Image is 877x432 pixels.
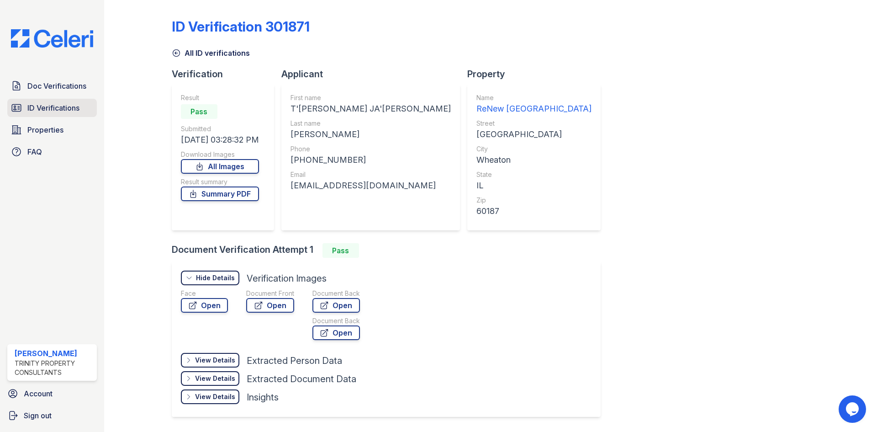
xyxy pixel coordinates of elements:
div: IL [476,179,592,192]
div: Download Images [181,150,259,159]
div: View Details [195,392,235,401]
div: [PERSON_NAME] [291,128,451,141]
span: Account [24,388,53,399]
a: Open [246,298,294,313]
div: Submitted [181,124,259,133]
div: Extracted Document Data [247,373,356,385]
div: Face [181,289,228,298]
span: Doc Verifications [27,80,86,91]
span: Properties [27,124,63,135]
div: City [476,144,592,154]
div: Document Back [312,289,360,298]
div: Zip [476,196,592,205]
div: Extracted Person Data [247,354,342,367]
a: Open [312,298,360,313]
div: Name [476,93,592,102]
a: Doc Verifications [7,77,97,95]
a: Name ReNew [GEOGRAPHIC_DATA] [476,93,592,115]
iframe: chat widget [839,395,868,423]
div: Hide Details [196,273,235,283]
div: Document Front [246,289,294,298]
div: Property [467,68,608,80]
div: Street [476,119,592,128]
div: Phone [291,144,451,154]
div: Pass [322,243,359,258]
div: State [476,170,592,179]
div: T'[PERSON_NAME] JA'[PERSON_NAME] [291,102,451,115]
a: Properties [7,121,97,139]
a: Open [181,298,228,313]
a: FAQ [7,143,97,161]
div: [EMAIL_ADDRESS][DOMAIN_NAME] [291,179,451,192]
span: ID Verifications [27,102,79,113]
div: [PHONE_NUMBER] [291,154,451,166]
span: FAQ [27,146,42,157]
div: Verification [172,68,281,80]
div: 60187 [476,205,592,218]
a: Sign out [4,406,100,425]
div: Last name [291,119,451,128]
div: [GEOGRAPHIC_DATA] [476,128,592,141]
a: All Images [181,159,259,174]
div: View Details [195,356,235,365]
div: First name [291,93,451,102]
span: Sign out [24,410,52,421]
a: Summary PDF [181,187,259,201]
div: View Details [195,374,235,383]
div: Trinity Property Consultants [15,359,93,377]
a: Open [312,325,360,340]
div: Result [181,93,259,102]
div: Insights [247,391,279,404]
div: Document Verification Attempt 1 [172,243,608,258]
a: All ID verifications [172,48,250,59]
div: Result summary [181,177,259,187]
a: ID Verifications [7,99,97,117]
div: [PERSON_NAME] [15,348,93,359]
div: [DATE] 03:28:32 PM [181,133,259,146]
div: Applicant [281,68,467,80]
a: Account [4,384,100,403]
img: CE_Logo_Blue-a8612792a0a2168367f1c8372b55b34899dd931a85d93a1a3d3e32e68fde9ad4.png [4,29,100,48]
div: Pass [181,104,217,119]
div: Verification Images [247,272,327,285]
div: Wheaton [476,154,592,166]
div: ID Verification 301871 [172,18,310,35]
div: Email [291,170,451,179]
div: ReNew [GEOGRAPHIC_DATA] [476,102,592,115]
div: Document Back [312,316,360,325]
